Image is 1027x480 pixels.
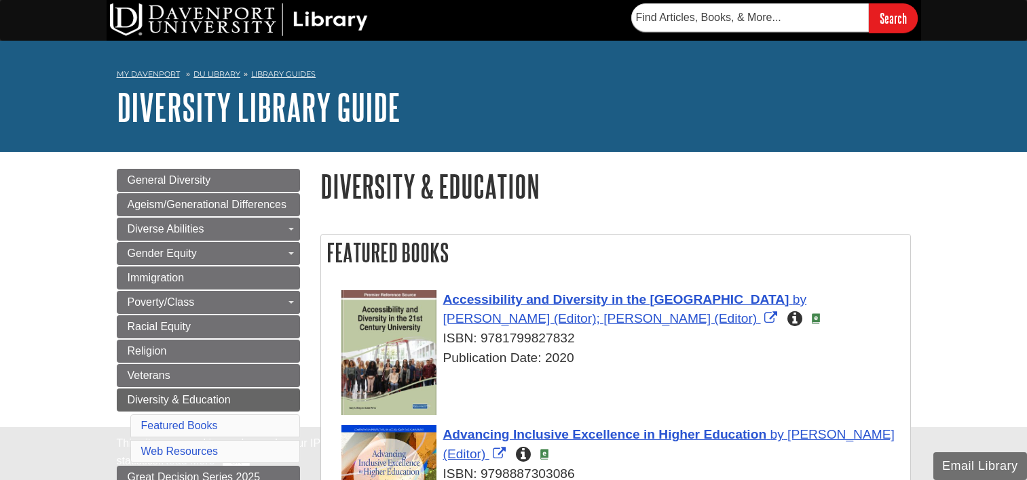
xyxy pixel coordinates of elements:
[539,449,550,460] img: e-Book
[128,394,231,405] span: Diversity & Education
[631,3,869,32] input: Find Articles, Books, & More...
[193,69,240,79] a: DU Library
[321,235,910,271] h2: Featured Books
[128,296,195,308] span: Poverty/Class
[117,315,300,338] a: Racial Equity
[117,388,300,412] a: Diversity & Education
[443,292,789,306] span: Accessibility and Diversity in the [GEOGRAPHIC_DATA]
[117,193,300,216] a: Ageism/Generational Differences
[810,313,821,324] img: e-Book
[341,290,436,416] img: Cover Art
[128,321,191,332] span: Racial Equity
[128,272,185,283] span: Immigration
[128,345,167,357] span: Religion
[128,369,170,381] span: Veterans
[770,427,783,441] span: by
[443,427,767,441] span: Advancing Inclusive Excellence in Higher Education
[117,242,300,265] a: Gender Equity
[320,169,911,203] h1: Diversity & Education
[117,86,400,128] a: Diversity Library Guide
[141,420,218,431] a: Featured Books
[117,169,300,192] a: General Diversity
[117,68,180,80] a: My Davenport
[443,427,895,461] span: [PERSON_NAME] (Editor)
[117,218,300,241] a: Diverse Abilities
[128,247,197,259] span: Gender Equity
[933,452,1027,480] button: Email Library
[141,445,219,457] a: Web Resources
[443,311,758,325] span: [PERSON_NAME] (Editor); [PERSON_NAME] (Editor)
[443,292,807,326] a: Link opens in new window
[793,292,806,306] span: by
[117,266,300,289] a: Immigration
[117,291,300,314] a: Poverty/Class
[869,3,918,33] input: Search
[128,223,204,235] span: Diverse Abilities
[117,65,911,87] nav: breadcrumb
[251,69,316,79] a: Library Guides
[341,348,903,368] div: Publication Date: 2020
[443,427,895,461] a: Link opens in new window
[341,329,903,348] div: ISBN: 9781799827832
[117,340,300,363] a: Religion
[110,3,368,36] img: DU Library
[117,364,300,387] a: Veterans
[631,3,918,33] form: Searches DU Library's articles, books, and more
[128,174,211,186] span: General Diversity
[128,199,287,210] span: Ageism/Generational Differences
